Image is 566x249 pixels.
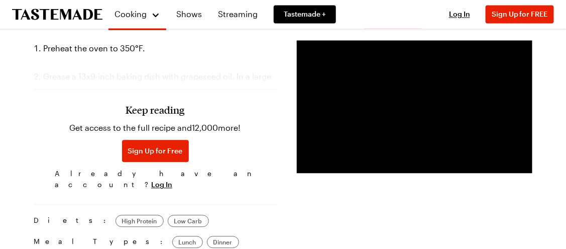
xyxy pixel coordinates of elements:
button: Cooking [115,4,160,24]
span: Dinner [213,238,233,246]
span: Cooking [115,9,147,19]
p: Get access to the full recipe and 12,000 more! [70,122,241,134]
a: Dinner [207,236,239,248]
li: Preheat the oven to 350°F. [34,40,277,56]
button: Sign Up for FREE [486,5,554,23]
span: Meal Types: [34,236,168,248]
span: Tastemade + [284,9,326,19]
h2: Steps [34,18,277,30]
a: High Protein [116,215,164,227]
span: Log In [449,10,470,18]
a: Lunch [172,236,203,248]
a: To Tastemade Home Page [12,9,102,20]
span: Sign Up for Free [128,146,183,156]
span: Already have an account? [55,168,256,190]
button: Log In [439,9,480,19]
h3: Keep reading [126,104,185,116]
span: Lunch [179,238,196,246]
button: Sign Up for Free [122,140,189,162]
span: Low Carb [174,217,202,225]
span: Sign Up for FREE [492,10,548,18]
span: High Protein [122,217,157,225]
a: Tastemade + [274,5,336,23]
video-js: Video Player [297,40,532,173]
button: Log In [151,180,172,190]
span: Diets: [34,215,111,227]
a: Low Carb [168,215,209,227]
